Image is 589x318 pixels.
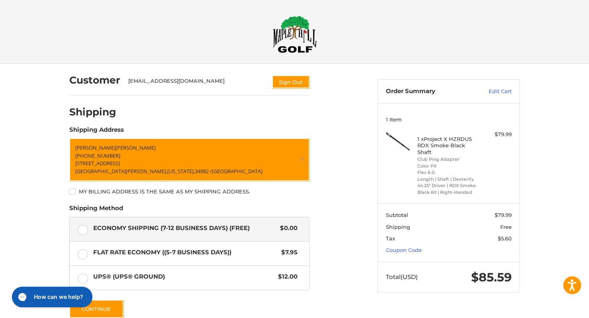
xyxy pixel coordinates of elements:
[75,144,115,151] span: [PERSON_NAME]
[69,300,123,318] button: Continue
[386,88,472,96] h3: Order Summary
[386,116,512,123] h3: 1 Item
[500,224,512,230] span: Free
[417,156,478,163] li: Club Ping Adapter
[495,212,512,218] span: $79.99
[276,224,297,233] span: $0.00
[417,176,478,196] li: Length | Shaft | Dexterity 44.25" Driver | RDX Smoke Black 60 | Right-Handed
[93,248,278,257] span: Flat Rate Economy ((5-7 Business Days))
[75,152,120,159] span: [PHONE_NUMBER]
[167,168,195,175] span: [US_STATE],
[498,235,512,242] span: $5.60
[471,270,512,285] span: $85.59
[69,204,123,217] legend: Shipping Method
[417,163,478,170] li: Color PX
[75,160,120,167] span: [STREET_ADDRESS]
[69,74,120,86] h2: Customer
[93,272,274,281] span: UPS® (UPS® Ground)
[212,168,262,175] span: [GEOGRAPHIC_DATA]
[69,138,309,181] a: Enter or select a different address
[386,235,395,242] span: Tax
[274,272,297,281] span: $12.00
[472,88,512,96] a: Edit Cart
[195,168,212,175] span: 34982 /
[480,131,512,139] div: $79.99
[417,136,478,155] h4: 1 x Project X HZRDUS RDX Smoke Black Shaft
[386,212,408,218] span: Subtotal
[272,75,309,88] button: Sign Out
[69,125,124,138] legend: Shipping Address
[386,247,422,253] a: Coupon Code
[128,77,264,88] div: [EMAIL_ADDRESS][DOMAIN_NAME]
[273,16,317,53] img: Maple Hill Golf
[93,224,276,233] span: Economy Shipping (7-12 Business Days) (Free)
[277,248,297,257] span: $7.95
[386,273,418,281] span: Total (USD)
[8,284,95,310] iframe: Gorgias live chat messenger
[69,188,309,195] label: My billing address is the same as my shipping address.
[417,169,478,176] li: Flex 6.0
[386,224,410,230] span: Shipping
[115,144,156,151] span: [PERSON_NAME]
[75,168,167,175] span: [GEOGRAPHIC_DATA][PERSON_NAME],
[69,106,116,118] h2: Shipping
